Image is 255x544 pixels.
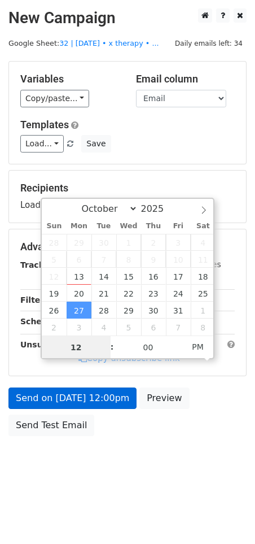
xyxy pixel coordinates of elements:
[199,490,255,544] iframe: Chat Widget
[114,336,183,359] input: Minute
[91,223,116,230] span: Tue
[141,268,166,285] span: October 16, 2025
[116,234,141,251] span: October 1, 2025
[67,251,91,268] span: October 6, 2025
[182,336,213,358] span: Click to toggle
[91,302,116,319] span: October 28, 2025
[59,39,159,47] a: 32 | [DATE] • x therapy • ...
[42,302,67,319] span: October 26, 2025
[191,223,216,230] span: Sat
[191,285,216,302] span: October 25, 2025
[141,223,166,230] span: Thu
[20,119,69,130] a: Templates
[20,182,235,194] h5: Recipients
[42,234,67,251] span: September 28, 2025
[166,302,191,319] span: October 31, 2025
[191,234,216,251] span: October 4, 2025
[141,319,166,336] span: November 6, 2025
[166,223,191,230] span: Fri
[141,234,166,251] span: October 2, 2025
[116,251,141,268] span: October 8, 2025
[166,319,191,336] span: November 7, 2025
[138,203,178,214] input: Year
[42,336,111,359] input: Hour
[8,8,247,28] h2: New Campaign
[171,39,247,47] a: Daily emails left: 34
[42,251,67,268] span: October 5, 2025
[67,223,91,230] span: Mon
[20,317,61,326] strong: Schedule
[42,223,67,230] span: Sun
[91,268,116,285] span: October 14, 2025
[141,251,166,268] span: October 9, 2025
[78,353,180,363] a: Copy unsubscribe link
[67,285,91,302] span: October 20, 2025
[67,319,91,336] span: November 3, 2025
[141,302,166,319] span: October 30, 2025
[8,415,94,436] a: Send Test Email
[20,340,76,349] strong: Unsubscribe
[8,388,137,409] a: Send on [DATE] 12:00pm
[116,319,141,336] span: November 5, 2025
[191,268,216,285] span: October 18, 2025
[91,285,116,302] span: October 21, 2025
[141,285,166,302] span: October 23, 2025
[166,234,191,251] span: October 3, 2025
[20,135,64,153] a: Load...
[42,268,67,285] span: October 12, 2025
[191,251,216,268] span: October 11, 2025
[116,285,141,302] span: October 22, 2025
[20,73,119,85] h5: Variables
[91,319,116,336] span: November 4, 2025
[166,268,191,285] span: October 17, 2025
[136,73,235,85] h5: Email column
[20,260,58,269] strong: Tracking
[67,234,91,251] span: September 29, 2025
[166,285,191,302] span: October 24, 2025
[20,241,235,253] h5: Advanced
[139,388,189,409] a: Preview
[116,223,141,230] span: Wed
[191,302,216,319] span: November 1, 2025
[91,251,116,268] span: October 7, 2025
[111,336,114,358] span: :
[20,182,235,211] div: Loading...
[91,234,116,251] span: September 30, 2025
[20,295,49,304] strong: Filters
[81,135,111,153] button: Save
[42,285,67,302] span: October 19, 2025
[177,259,221,271] label: UTM Codes
[171,37,247,50] span: Daily emails left: 34
[42,319,67,336] span: November 2, 2025
[67,268,91,285] span: October 13, 2025
[116,302,141,319] span: October 29, 2025
[20,90,89,107] a: Copy/paste...
[191,319,216,336] span: November 8, 2025
[116,268,141,285] span: October 15, 2025
[166,251,191,268] span: October 10, 2025
[8,39,159,47] small: Google Sheet:
[67,302,91,319] span: October 27, 2025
